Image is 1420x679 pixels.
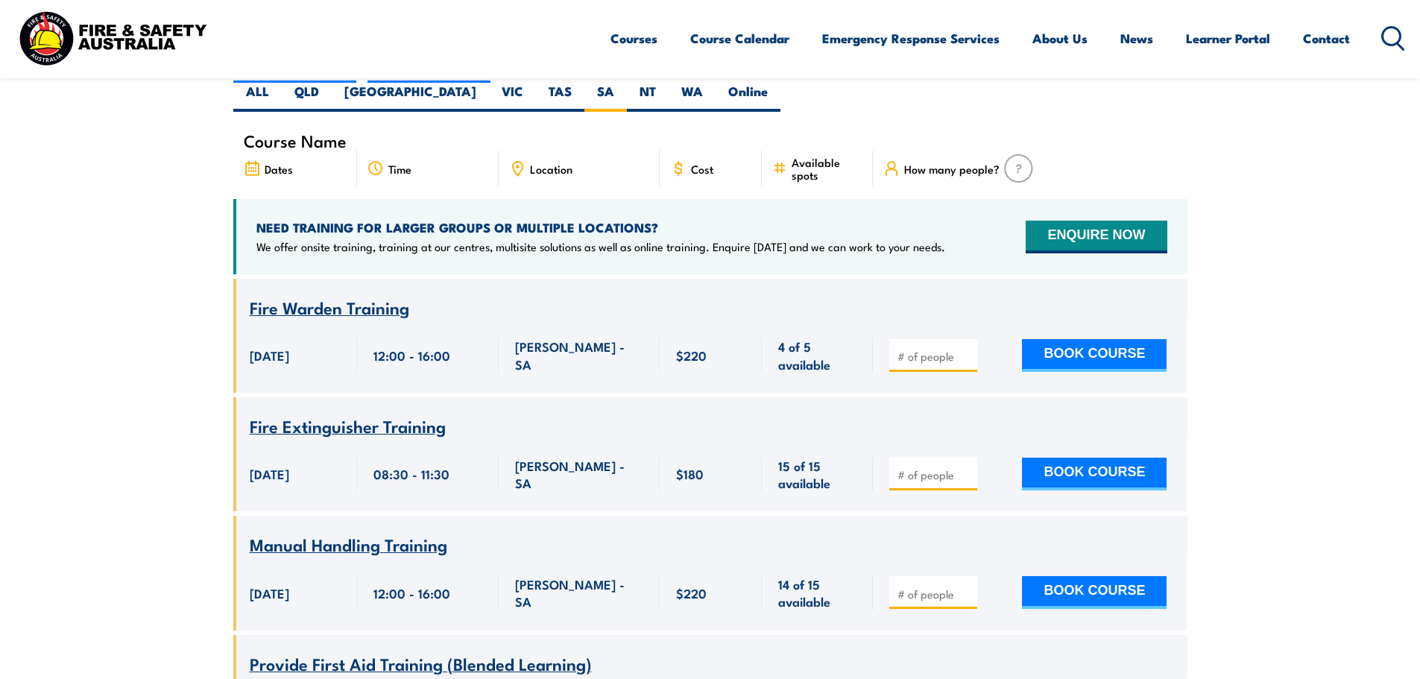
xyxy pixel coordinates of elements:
label: NT [627,83,669,112]
span: 14 of 15 available [778,575,856,610]
span: $220 [676,347,707,364]
label: TAS [536,83,584,112]
span: Dates [265,162,293,175]
span: Available spots [792,156,862,181]
label: Online [716,83,780,112]
span: How many people? [904,162,1000,175]
button: ENQUIRE NOW [1026,221,1167,253]
button: BOOK COURSE [1022,339,1167,372]
span: Course Name [244,134,347,147]
span: Location [530,162,572,175]
label: SA [584,83,627,112]
a: News [1120,19,1153,58]
a: Contact [1303,19,1350,58]
span: [PERSON_NAME] - SA [515,457,643,492]
a: Courses [610,19,657,58]
span: Cost [691,162,713,175]
a: Learner Portal [1186,19,1270,58]
h4: NEED TRAINING FOR LARGER GROUPS OR MULTIPLE LOCATIONS? [256,219,945,236]
span: 4 of 5 available [778,338,856,373]
span: $220 [676,584,707,601]
span: 08:30 - 11:30 [373,465,449,482]
a: Fire Extinguisher Training [250,417,446,436]
span: [PERSON_NAME] - SA [515,338,643,373]
span: [DATE] [250,584,289,601]
input: # of people [897,349,972,364]
label: VIC [489,83,536,112]
label: [GEOGRAPHIC_DATA] [332,83,489,112]
label: WA [669,83,716,112]
a: Fire Warden Training [250,299,409,318]
button: BOOK COURSE [1022,576,1167,609]
p: We offer onsite training, training at our centres, multisite solutions as well as online training... [256,239,945,254]
span: Provide First Aid Training (Blended Learning) [250,651,592,676]
span: [DATE] [250,465,289,482]
a: Emergency Response Services [822,19,1000,58]
a: Manual Handling Training [250,536,447,555]
span: Manual Handling Training [250,531,447,557]
span: Fire Extinguisher Training [250,413,446,438]
label: QLD [282,83,332,112]
button: BOOK COURSE [1022,458,1167,490]
label: ALL [233,83,282,112]
span: Fire Warden Training [250,294,409,320]
a: About Us [1032,19,1088,58]
span: $180 [676,465,704,482]
span: 12:00 - 16:00 [373,347,450,364]
span: 12:00 - 16:00 [373,584,450,601]
a: Course Calendar [690,19,789,58]
span: 15 of 15 available [778,457,856,492]
span: [DATE] [250,347,289,364]
a: Provide First Aid Training (Blended Learning) [250,655,592,674]
span: Time [388,162,411,175]
input: # of people [897,587,972,601]
span: [PERSON_NAME] - SA [515,575,643,610]
input: # of people [897,467,972,482]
